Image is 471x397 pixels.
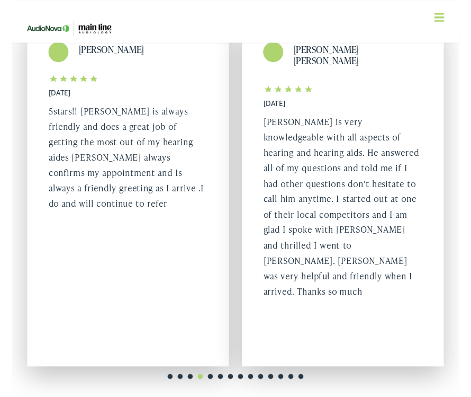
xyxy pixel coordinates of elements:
[265,103,288,113] span: [DATE]
[39,109,206,222] div: 5stars!! [PERSON_NAME] is always friendly and does a great job of getting the most out of my hear...
[39,92,62,102] span: [DATE]
[296,46,432,69] h3: [PERSON_NAME] [PERSON_NAME]
[17,42,461,75] a: What We Offer
[70,46,206,58] h3: [PERSON_NAME]
[265,120,432,314] div: [PERSON_NAME] is very knowledgeable with all aspects of hearing and hearing aids. He answered all...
